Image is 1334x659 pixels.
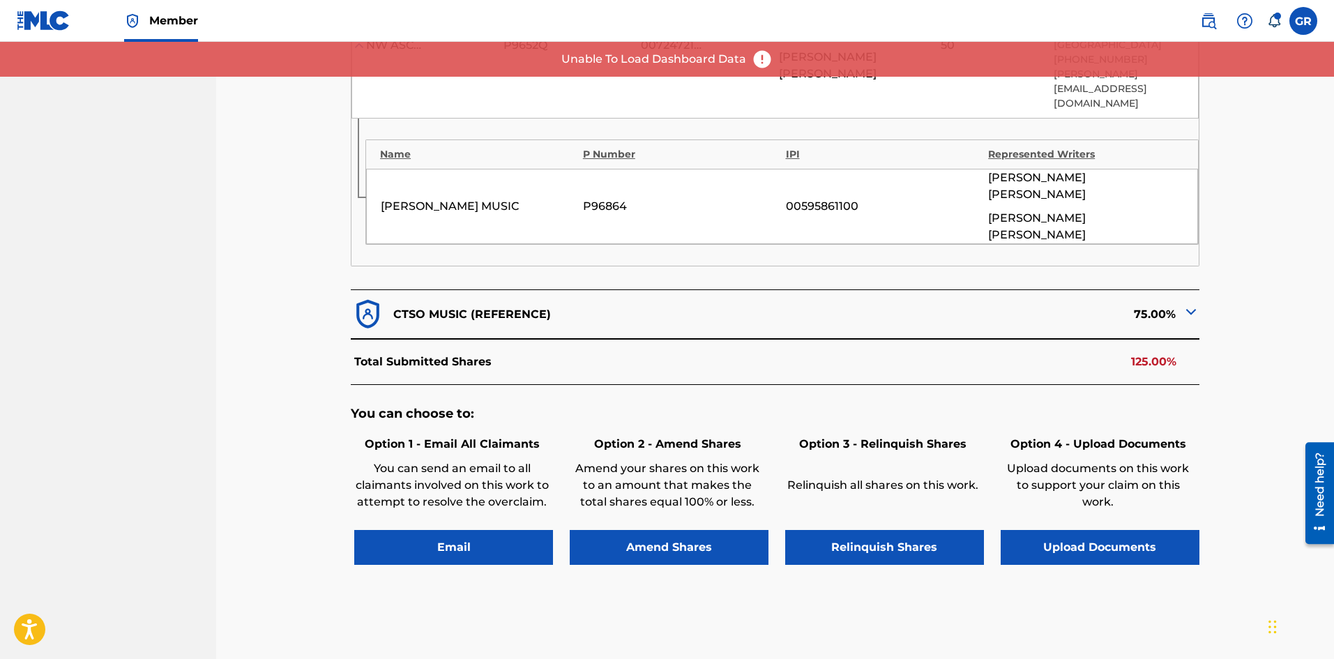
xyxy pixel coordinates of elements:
[380,147,576,162] div: Name
[1267,14,1281,28] div: Notifications
[354,354,492,370] p: Total Submitted Shares
[570,460,765,510] p: Amend your shares on this work to an amount that makes the total shares equal 100% or less.
[785,436,980,453] h6: Option 3 - Relinquish Shares
[354,530,553,565] button: Email
[351,406,1199,422] h5: You can choose to:
[752,49,773,70] img: error
[381,198,576,215] div: [PERSON_NAME] MUSIC
[1131,354,1176,370] p: 125.00%
[775,297,1199,331] div: 75.00%
[786,198,981,215] div: 00595861100
[354,436,549,453] h6: Option 1 - Email All Claimants
[1268,606,1277,648] div: Drag
[1001,530,1199,565] button: Upload Documents
[561,51,746,68] p: Unable To Load Dashboard Data
[351,297,385,331] img: dfb38c8551f6dcc1ac04.svg
[1054,67,1184,111] p: [PERSON_NAME][EMAIL_ADDRESS][DOMAIN_NAME]
[786,147,982,162] div: IPI
[149,13,198,29] span: Member
[1264,592,1334,659] iframe: Chat Widget
[785,477,980,494] p: Relinquish all shares on this work.
[393,306,551,323] p: CTSO MUSIC (REFERENCE)
[1231,7,1259,35] div: Help
[1295,437,1334,550] iframe: Resource Center
[583,198,778,215] div: P96864
[124,13,141,29] img: Top Rightsholder
[570,436,765,453] h6: Option 2 - Amend Shares
[1289,7,1317,35] div: User Menu
[1001,436,1196,453] h6: Option 4 - Upload Documents
[988,147,1184,162] div: Represented Writers
[785,530,984,565] button: Relinquish Shares
[988,210,1183,243] span: [PERSON_NAME] [PERSON_NAME]
[988,169,1183,203] span: [PERSON_NAME] [PERSON_NAME]
[570,530,768,565] button: Amend Shares
[1183,303,1199,320] img: expand-cell-toggle
[1200,13,1217,29] img: search
[354,460,549,510] p: You can send an email to all claimants involved on this work to attempt to resolve the overclaim.
[1236,13,1253,29] img: help
[1195,7,1222,35] a: Public Search
[1001,460,1196,510] p: Upload documents on this work to support your claim on this work.
[17,10,70,31] img: MLC Logo
[583,147,779,162] div: P Number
